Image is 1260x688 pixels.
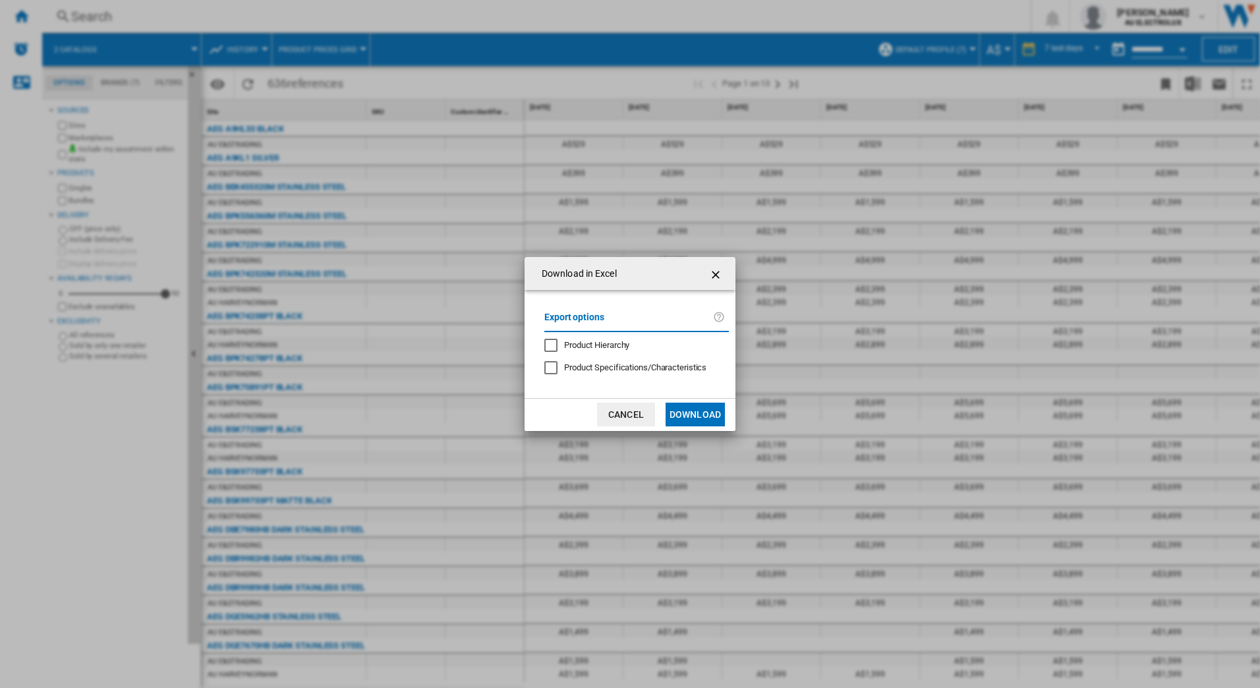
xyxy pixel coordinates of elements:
[544,339,718,351] md-checkbox: Product Hierarchy
[597,403,655,426] button: Cancel
[564,362,706,374] div: Only applies to Category View
[709,267,725,283] ng-md-icon: getI18NText('BUTTONS.CLOSE_DIALOG')
[564,362,706,372] span: Product Specifications/Characteristics
[704,260,730,287] button: getI18NText('BUTTONS.CLOSE_DIALOG')
[544,310,713,334] label: Export options
[564,340,629,350] span: Product Hierarchy
[666,403,725,426] button: Download
[535,268,617,281] h4: Download in Excel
